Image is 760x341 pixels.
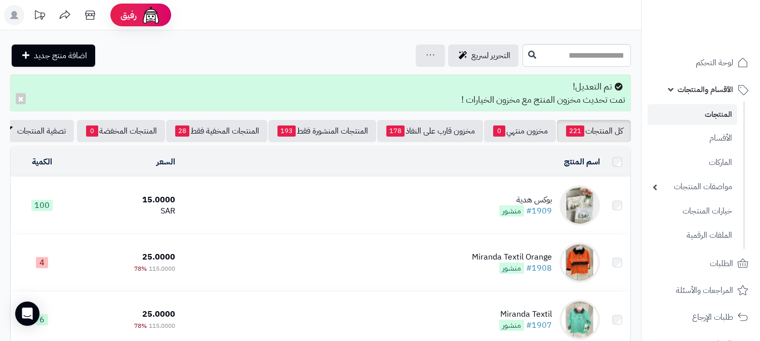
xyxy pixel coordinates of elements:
div: Miranda Textil Orange [472,251,552,263]
a: الطلبات [648,251,754,276]
span: لوحة التحكم [696,56,733,70]
span: رفيق [121,9,137,21]
a: كل المنتجات221 [557,120,631,142]
a: خيارات المنتجات [648,200,737,222]
span: الأقسام والمنتجات [677,82,733,97]
a: الكمية [32,156,52,168]
span: طلبات الإرجاع [692,310,733,324]
div: بوكس هدية [499,194,552,206]
a: المنتجات المخفضة0 [77,120,165,142]
div: Open Intercom Messenger [15,302,39,326]
a: اضافة منتج جديد [12,45,95,67]
span: المراجعات والأسئلة [676,283,733,297]
a: الماركات [648,152,737,174]
span: 0 [86,125,98,137]
span: 6 [36,314,48,325]
span: 178 [386,125,405,137]
img: ai-face.png [141,5,161,25]
span: منشور [499,263,524,274]
a: مخزون قارب على النفاذ178 [377,120,483,142]
a: المنتجات [648,104,737,125]
a: مواصفات المنتجات [648,176,737,198]
a: مخزون منتهي0 [484,120,556,142]
span: التحرير لسريع [471,50,510,62]
span: 25.0000 [142,308,175,320]
div: تم التعديل! تمت تحديث مخزون المنتج مع مخزون الخيارات ! [10,74,631,111]
span: 28 [175,125,189,137]
span: 100 [31,200,53,211]
a: لوحة التحكم [648,51,754,75]
span: منشور [499,205,524,217]
a: #1909 [526,205,552,217]
a: المنتجات المخفية فقط28 [166,120,267,142]
a: #1907 [526,319,552,331]
span: 193 [277,125,296,137]
img: بوكس هدية [559,185,600,226]
a: تحديثات المنصة [27,5,52,28]
a: السعر [156,156,175,168]
img: Miranda Textil [559,300,600,340]
span: تصفية المنتجات [17,125,66,137]
img: Miranda Textil Orange [559,242,600,283]
a: #1908 [526,262,552,274]
span: 4 [36,257,48,268]
a: التحرير لسريع [448,45,518,67]
a: الأقسام [648,127,737,149]
a: المراجعات والأسئلة [648,278,754,303]
span: 78% [134,264,147,273]
span: 115.0000 [149,321,175,330]
span: اضافة منتج جديد [34,50,87,62]
div: 15.0000 [78,194,176,206]
button: × [16,93,26,104]
span: منشور [499,320,524,331]
a: اسم المنتج [564,156,600,168]
span: 78% [134,321,147,330]
span: 221 [566,125,584,137]
a: الملفات الرقمية [648,225,737,246]
a: المنتجات المنشورة فقط193 [268,120,376,142]
span: 115.0000 [149,264,175,273]
span: 25.0000 [142,251,175,263]
div: Miranda Textil [499,309,552,320]
span: الطلبات [710,257,733,271]
a: طلبات الإرجاع [648,305,754,329]
span: 0 [493,125,505,137]
div: SAR [78,205,176,217]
